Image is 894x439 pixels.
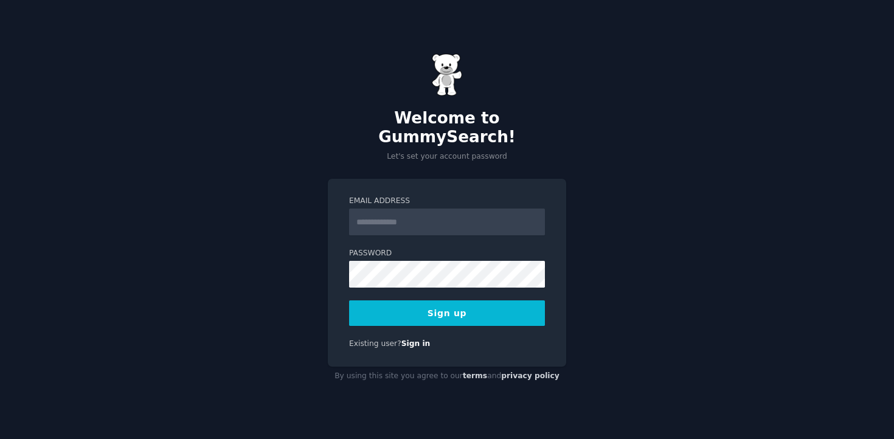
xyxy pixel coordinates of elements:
div: By using this site you agree to our and [328,367,566,386]
p: Let's set your account password [328,151,566,162]
img: Gummy Bear [432,54,462,96]
span: Existing user? [349,339,401,348]
label: Password [349,248,545,259]
a: privacy policy [501,372,560,380]
h2: Welcome to GummySearch! [328,109,566,147]
a: terms [463,372,487,380]
label: Email Address [349,196,545,207]
a: Sign in [401,339,431,348]
button: Sign up [349,300,545,326]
